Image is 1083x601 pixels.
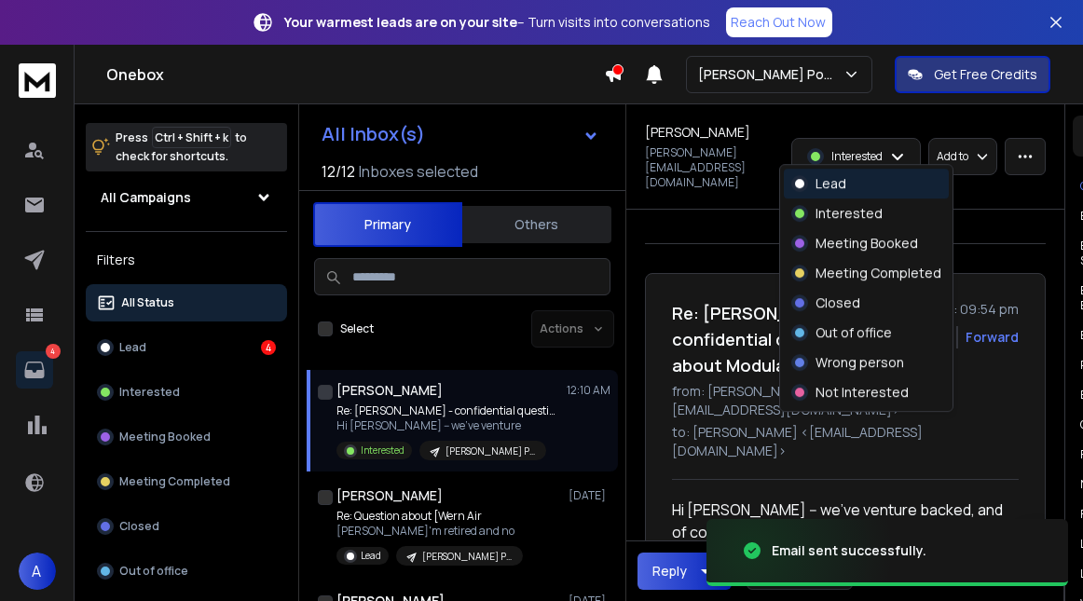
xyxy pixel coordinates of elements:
[340,321,374,336] label: Select
[831,149,883,164] p: Interested
[336,509,523,524] p: Re: Question about [Wern Air
[285,13,711,32] p: – Turn visits into conversations
[816,353,904,372] p: Wrong person
[261,340,276,355] div: 4
[106,63,604,86] h1: Onebox
[816,323,892,342] p: Out of office
[359,160,478,183] h3: Inboxes selected
[816,383,909,402] p: Not Interested
[152,127,231,148] span: Ctrl + Shift + k
[116,129,247,166] p: Press to check for shortcuts.
[816,264,941,282] p: Meeting Completed
[101,188,191,207] h1: All Campaigns
[462,204,611,245] button: Others
[336,418,560,433] p: Hi [PERSON_NAME] -- we've venture
[119,519,159,534] p: Closed
[672,300,895,378] h1: Re: [PERSON_NAME] - confidential question about Modular Robotics
[336,381,443,400] h1: [PERSON_NAME]
[119,430,211,444] p: Meeting Booked
[336,524,523,539] p: [PERSON_NAME]'m retired and no
[672,382,1019,419] p: from: [PERSON_NAME] <[PERSON_NAME][EMAIL_ADDRESS][DOMAIN_NAME]>
[361,549,381,563] p: Lead
[119,385,180,400] p: Interested
[732,13,827,32] p: Reach Out Now
[698,65,843,84] p: [PERSON_NAME] Point
[313,202,462,247] button: Primary
[567,383,610,398] p: 12:10 AM
[322,125,425,143] h1: All Inbox(s)
[119,564,188,579] p: Out of office
[336,403,560,418] p: Re: [PERSON_NAME] - confidential question
[446,444,535,458] p: [PERSON_NAME] Point
[672,423,1019,460] p: to: [PERSON_NAME] <[EMAIL_ADDRESS][DOMAIN_NAME]>
[816,174,846,193] p: Lead
[322,160,355,183] span: 12 / 12
[816,234,918,253] p: Meeting Booked
[816,294,860,312] p: Closed
[966,328,1019,347] div: Forward
[46,344,61,359] p: 4
[569,488,610,503] p: [DATE]
[652,562,687,581] div: Reply
[86,247,287,273] h3: Filters
[645,123,750,142] h1: [PERSON_NAME]
[19,63,56,98] img: logo
[285,13,518,31] strong: Your warmest leads are on your site
[816,204,883,223] p: Interested
[937,149,968,164] p: Add to
[934,65,1037,84] p: Get Free Credits
[119,340,146,355] p: Lead
[422,550,512,564] p: [PERSON_NAME] Point
[645,145,780,190] p: [PERSON_NAME][EMAIL_ADDRESS][DOMAIN_NAME]
[336,486,443,505] h1: [PERSON_NAME]
[119,474,230,489] p: Meeting Completed
[121,295,174,310] p: All Status
[361,444,404,458] p: Interested
[19,553,56,590] span: A
[906,300,1019,319] p: [DATE] : 09:54 pm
